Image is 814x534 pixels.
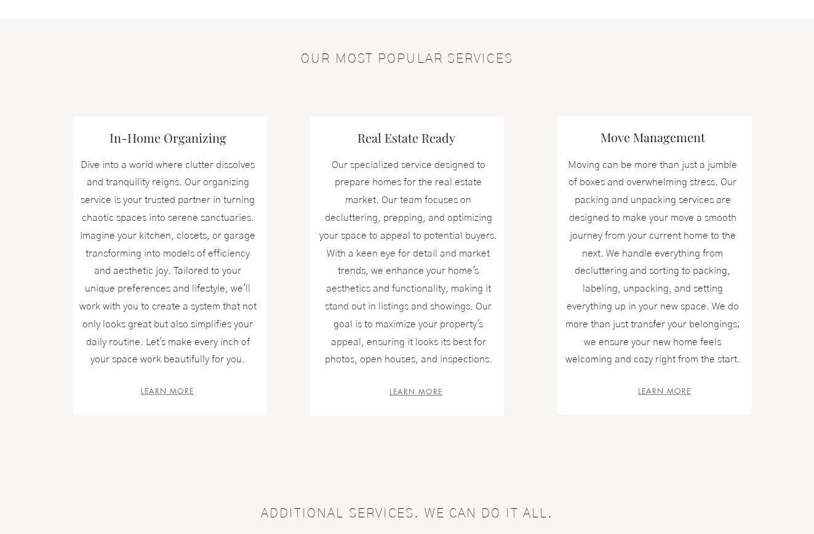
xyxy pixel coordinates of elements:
[319,160,497,365] span: Our specialized service designed to prepare homes for the real estate market. Our team focuses on...
[389,386,442,396] a: LEARN MORE
[565,160,740,365] span: Moving can be more than just a jumble of boxes and overwhelming stress. Our packing and unpacking...
[333,129,481,146] h3: Real Estate Ready
[389,386,442,397] span: LEARN MORE
[261,507,554,520] span: ADDITIONAL SERVICES. WE CAN DO IT ALL.
[301,52,513,65] span: OUR MOST POPULAR SERVICES
[638,386,691,396] a: LEARN MORE
[94,129,242,146] h3: In-Home Organizing
[579,129,727,146] h3: Move Management
[141,386,194,396] a: LEARN MORE
[79,160,257,365] span: Dive into a world where clutter dissolves and tranquility reigns. Our organizing service is your ...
